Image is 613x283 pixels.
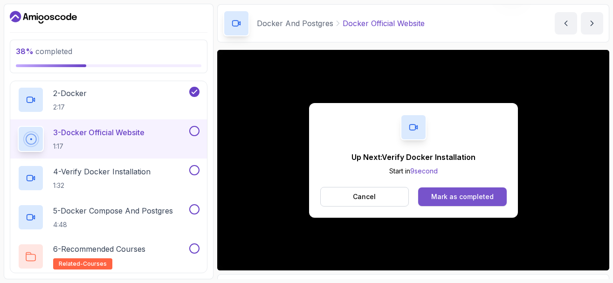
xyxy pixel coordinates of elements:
button: previous content [555,12,577,35]
p: 2:17 [53,103,87,112]
button: next content [581,12,603,35]
span: 9 second [410,167,438,175]
p: 1:32 [53,181,151,190]
iframe: 3 - DOcker Official Website [217,50,609,270]
p: 3 - Docker Official Website [53,127,145,138]
button: Mark as completed [418,187,506,206]
p: 6 - Recommended Courses [53,243,145,255]
p: 5 - Docker Compose And Postgres [53,205,173,216]
p: 4 - Verify Docker Installation [53,166,151,177]
span: 38 % [16,47,34,56]
button: 3-Docker Official Website1:17 [18,126,200,152]
p: 2 - Docker [53,88,87,99]
span: related-courses [59,260,107,268]
p: Start in [351,166,475,176]
p: 4:48 [53,220,173,229]
button: 2-Docker2:17 [18,87,200,113]
p: Cancel [353,192,376,201]
span: completed [16,47,72,56]
a: Dashboard [10,10,77,25]
p: 1:17 [53,142,145,151]
button: 6-Recommended Coursesrelated-courses [18,243,200,269]
p: Docker Official Website [343,18,425,29]
button: 5-Docker Compose And Postgres4:48 [18,204,200,230]
button: 4-Verify Docker Installation1:32 [18,165,200,191]
p: Up Next: Verify Docker Installation [351,152,475,163]
div: Mark as completed [431,192,494,201]
button: Cancel [320,187,409,207]
p: Docker And Postgres [257,18,333,29]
